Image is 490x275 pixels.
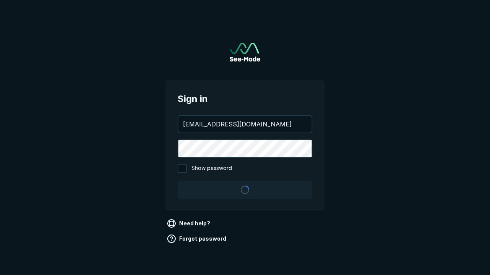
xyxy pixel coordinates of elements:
span: Sign in [178,92,312,106]
a: Need help? [165,217,213,230]
span: Show password [191,164,232,173]
img: See-Mode Logo [230,43,260,61]
input: your@email.com [178,116,312,133]
a: Go to sign in [230,43,260,61]
a: Forgot password [165,233,229,245]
